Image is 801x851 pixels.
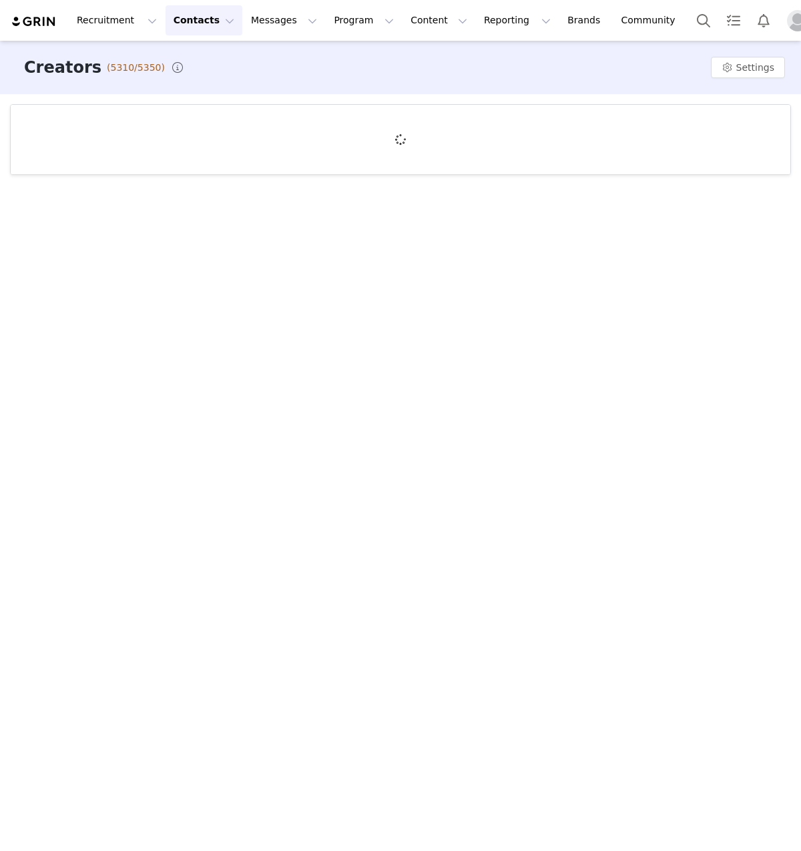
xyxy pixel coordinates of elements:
a: Tasks [719,5,748,35]
button: Program [326,5,402,35]
button: Recruitment [69,5,165,35]
img: grin logo [11,15,57,28]
button: Contacts [166,5,242,35]
span: (5310/5350) [107,61,165,75]
button: Notifications [749,5,778,35]
h3: Creators [24,55,101,79]
button: Search [689,5,718,35]
button: Settings [711,57,785,78]
a: Community [613,5,690,35]
button: Messages [243,5,325,35]
button: Content [403,5,475,35]
a: Brands [559,5,612,35]
button: Reporting [476,5,559,35]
